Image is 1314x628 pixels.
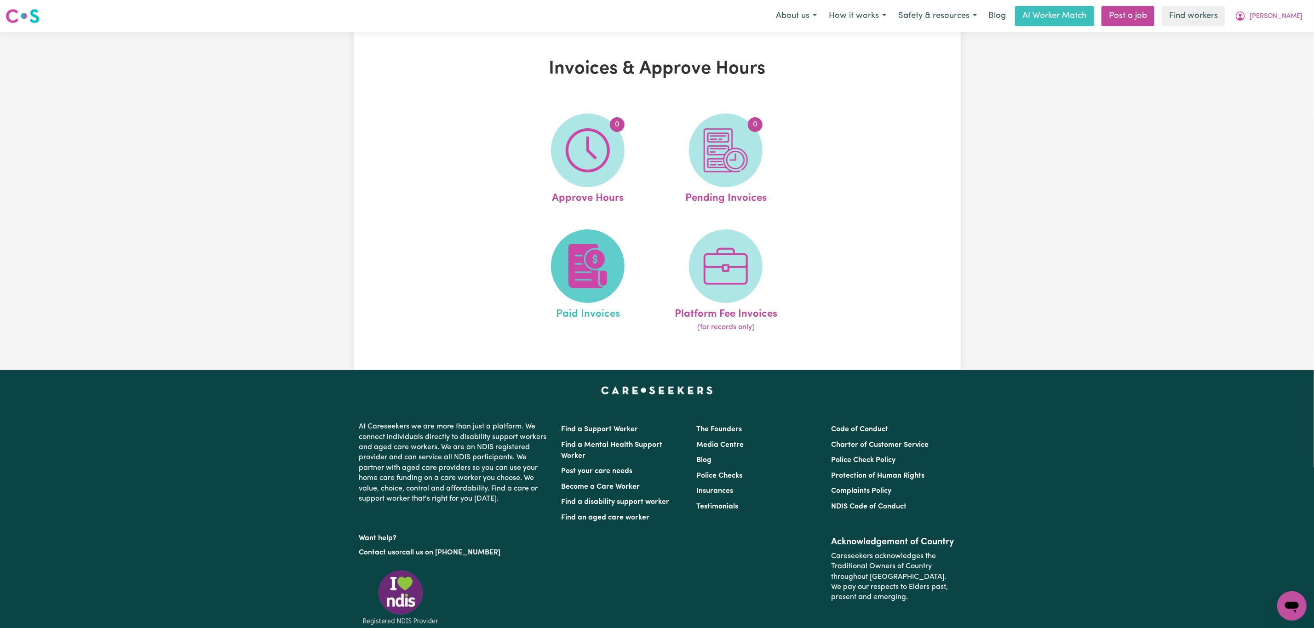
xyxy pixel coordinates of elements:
p: At Careseekers we are more than just a platform. We connect individuals directly to disability su... [359,418,551,508]
a: Police Checks [696,472,742,480]
a: Find workers [1162,6,1225,26]
span: (for records only) [697,322,755,333]
p: Want help? [359,530,551,543]
iframe: Button to launch messaging window, conversation in progress [1277,591,1307,621]
a: Media Centre [696,441,744,449]
a: Find a Mental Health Support Worker [562,441,663,460]
a: Careseekers logo [6,6,40,27]
a: Approve Hours [522,114,654,206]
span: 0 [610,117,625,132]
a: call us on [PHONE_NUMBER] [402,549,501,556]
a: NDIS Code of Conduct [831,503,907,510]
button: How it works [823,6,892,26]
a: Protection of Human Rights [831,472,924,480]
a: Contact us [359,549,396,556]
img: Careseekers logo [6,8,40,24]
span: Pending Invoices [685,187,767,206]
a: Become a Care Worker [562,483,640,491]
a: The Founders [696,426,742,433]
a: Paid Invoices [522,229,654,333]
a: AI Worker Match [1015,6,1094,26]
h1: Invoices & Approve Hours [460,58,854,80]
a: Police Check Policy [831,457,895,464]
a: Insurances [696,487,733,495]
a: Careseekers home page [601,387,713,394]
span: [PERSON_NAME] [1250,11,1303,22]
a: Find a Support Worker [562,426,638,433]
span: 0 [748,117,763,132]
a: Complaints Policy [831,487,891,495]
h2: Acknowledgement of Country [831,537,955,548]
p: or [359,544,551,561]
a: Find an aged care worker [562,514,650,521]
a: Post your care needs [562,468,633,475]
a: Platform Fee Invoices(for records only) [660,229,792,333]
a: Code of Conduct [831,426,888,433]
a: Blog [696,457,712,464]
a: Charter of Customer Service [831,441,929,449]
button: Safety & resources [892,6,983,26]
span: Approve Hours [552,187,624,206]
span: Paid Invoices [556,303,620,322]
a: Pending Invoices [660,114,792,206]
a: Blog [983,6,1011,26]
p: Careseekers acknowledges the Traditional Owners of Country throughout [GEOGRAPHIC_DATA]. We pay o... [831,548,955,606]
a: Post a job [1102,6,1154,26]
button: About us [770,6,823,26]
a: Find a disability support worker [562,498,670,506]
a: Testimonials [696,503,738,510]
img: Registered NDIS provider [359,569,442,626]
button: My Account [1229,6,1308,26]
span: Platform Fee Invoices [675,303,777,322]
